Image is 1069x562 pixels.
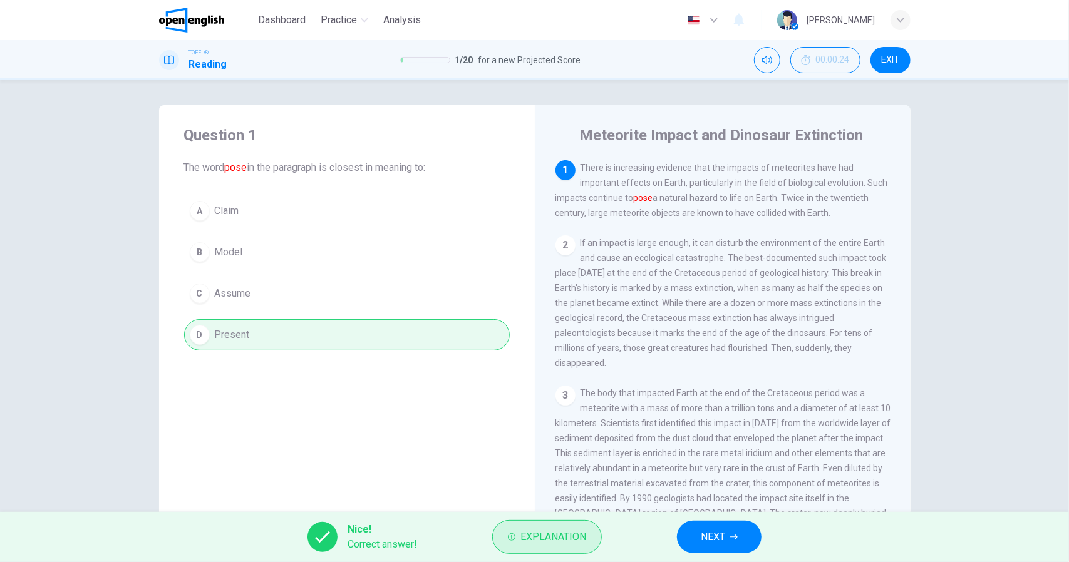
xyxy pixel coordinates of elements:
[754,47,780,73] div: Mute
[189,48,209,57] span: TOEFL®
[253,9,311,31] button: Dashboard
[790,47,860,73] button: 00:00:24
[348,522,417,537] span: Nice!
[555,235,576,255] div: 2
[492,520,602,554] button: Explanation
[807,13,875,28] div: [PERSON_NAME]
[816,55,850,65] span: 00:00:24
[159,8,225,33] img: OpenEnglish logo
[478,53,581,68] span: for a new Projected Score
[555,163,888,218] span: There is increasing evidence that the impacts of meteorites have had important effects on Earth, ...
[348,537,417,552] span: Correct answer!
[686,16,701,25] img: en
[777,10,797,30] img: Profile picture
[555,238,887,368] span: If an impact is large enough, it can disturb the environment of the entire Earth and cause an eco...
[184,125,510,145] h4: Question 1
[189,57,227,72] h1: Reading
[316,9,373,31] button: Practice
[790,47,860,73] div: Hide
[881,55,899,65] span: EXIT
[555,388,891,533] span: The body that impacted Earth at the end of the Cretaceous period was a meteorite with a mass of m...
[321,13,357,28] span: Practice
[634,193,653,203] font: pose
[555,160,576,180] div: 1
[870,47,911,73] button: EXIT
[378,9,426,31] button: Analysis
[579,125,863,145] h4: Meteorite Impact and Dinosaur Extinction
[455,53,473,68] span: 1 / 20
[701,528,725,546] span: NEXT
[677,521,762,553] button: NEXT
[225,161,247,173] font: pose
[383,13,421,28] span: Analysis
[555,386,576,406] div: 3
[258,13,306,28] span: Dashboard
[520,528,586,546] span: Explanation
[184,160,510,175] span: The word in the paragraph is closest in meaning to:
[159,8,254,33] a: OpenEnglish logo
